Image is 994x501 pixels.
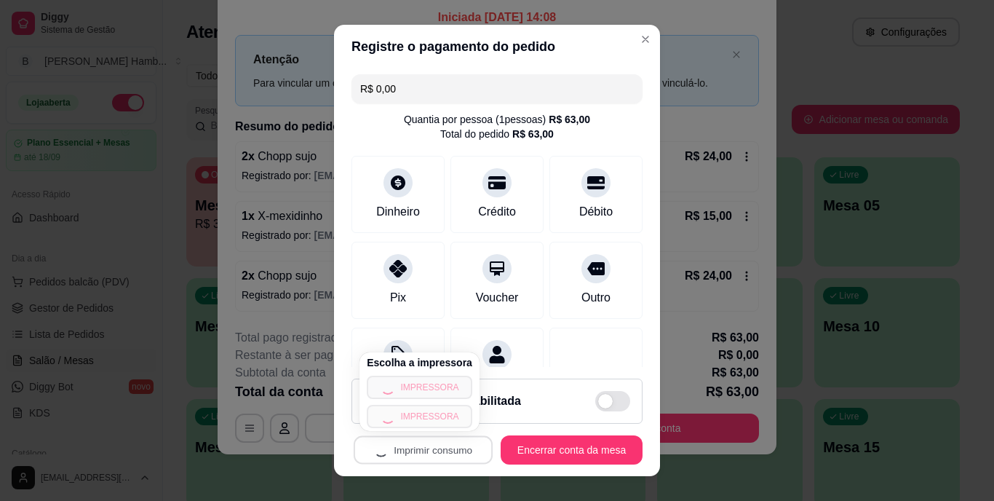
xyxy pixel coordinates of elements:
[334,25,660,68] header: Registre o pagamento do pedido
[634,28,657,51] button: Close
[360,74,634,103] input: Ex.: hambúrguer de cordeiro
[390,289,406,307] div: Pix
[501,435,643,465] button: Encerrar conta da mesa
[440,127,554,141] div: Total do pedido
[367,355,472,370] h4: Escolha a impressora
[512,127,554,141] div: R$ 63,00
[549,112,590,127] div: R$ 63,00
[364,392,521,410] h2: Taxa de serviço desabilitada
[581,289,611,307] div: Outro
[404,112,590,127] div: Quantia por pessoa ( 1 pessoas)
[376,203,420,221] div: Dinheiro
[478,203,516,221] div: Crédito
[476,289,519,307] div: Voucher
[579,203,613,221] div: Débito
